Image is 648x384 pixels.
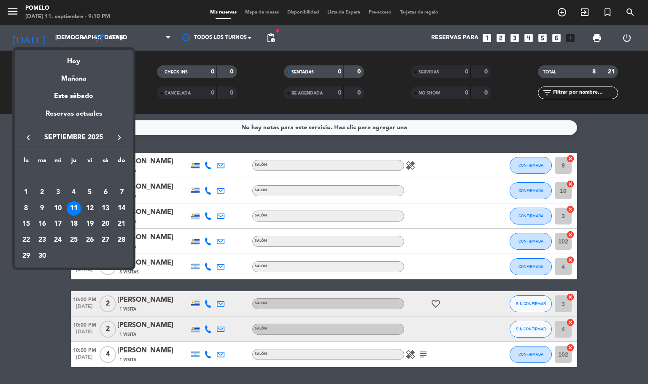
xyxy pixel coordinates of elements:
div: Mañana [15,67,133,84]
i: keyboard_arrow_left [23,133,33,143]
th: jueves [66,156,82,169]
div: 21 [114,217,129,232]
div: 3 [51,185,65,200]
td: 16 de septiembre de 2025 [34,216,50,233]
td: 15 de septiembre de 2025 [18,216,34,233]
td: 4 de septiembre de 2025 [66,184,82,200]
button: keyboard_arrow_right [112,132,127,143]
div: 13 [98,201,113,216]
td: 25 de septiembre de 2025 [66,232,82,248]
th: viernes [82,156,98,169]
div: 11 [67,201,81,216]
div: Este sábado [15,84,133,108]
div: 6 [98,185,113,200]
th: miércoles [50,156,66,169]
td: 26 de septiembre de 2025 [82,232,98,248]
td: 21 de septiembre de 2025 [113,216,130,233]
div: 20 [98,217,113,232]
th: martes [34,156,50,169]
div: 16 [35,217,49,232]
td: 27 de septiembre de 2025 [98,232,114,248]
td: 7 de septiembre de 2025 [113,184,130,200]
td: 24 de septiembre de 2025 [50,232,66,248]
div: 24 [51,233,65,247]
button: keyboard_arrow_left [21,132,36,143]
td: 12 de septiembre de 2025 [82,200,98,216]
div: 15 [19,217,33,232]
div: 9 [35,201,49,216]
div: Reservas actuales [15,108,133,126]
div: 22 [19,233,33,247]
td: 14 de septiembre de 2025 [113,200,130,216]
td: 13 de septiembre de 2025 [98,200,114,216]
span: septiembre 2025 [36,132,112,143]
i: keyboard_arrow_right [114,133,124,143]
td: 8 de septiembre de 2025 [18,200,34,216]
th: domingo [113,156,130,169]
div: 18 [67,217,81,232]
th: lunes [18,156,34,169]
td: 6 de septiembre de 2025 [98,184,114,200]
td: 1 de septiembre de 2025 [18,184,34,200]
td: 11 de septiembre de 2025 [66,200,82,216]
div: 1 [19,185,33,200]
div: 28 [114,233,129,247]
td: 10 de septiembre de 2025 [50,200,66,216]
th: sábado [98,156,114,169]
td: 18 de septiembre de 2025 [66,216,82,233]
div: 17 [51,217,65,232]
div: 30 [35,249,49,263]
div: 5 [83,185,97,200]
div: 27 [98,233,113,247]
td: 20 de septiembre de 2025 [98,216,114,233]
td: 30 de septiembre de 2025 [34,248,50,264]
td: 9 de septiembre de 2025 [34,200,50,216]
div: 8 [19,201,33,216]
div: 14 [114,201,129,216]
div: 7 [114,185,129,200]
td: 22 de septiembre de 2025 [18,232,34,248]
td: 5 de septiembre de 2025 [82,184,98,200]
td: 23 de septiembre de 2025 [34,232,50,248]
div: 10 [51,201,65,216]
td: 2 de septiembre de 2025 [34,184,50,200]
div: 26 [83,233,97,247]
div: 23 [35,233,49,247]
td: 3 de septiembre de 2025 [50,184,66,200]
td: 17 de septiembre de 2025 [50,216,66,233]
div: 2 [35,185,49,200]
td: 19 de septiembre de 2025 [82,216,98,233]
div: 12 [83,201,97,216]
td: SEP. [18,169,130,185]
td: 29 de septiembre de 2025 [18,248,34,264]
td: 28 de septiembre de 2025 [113,232,130,248]
div: 19 [83,217,97,232]
div: 4 [67,185,81,200]
div: 29 [19,249,33,263]
div: Hoy [15,50,133,67]
div: 25 [67,233,81,247]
